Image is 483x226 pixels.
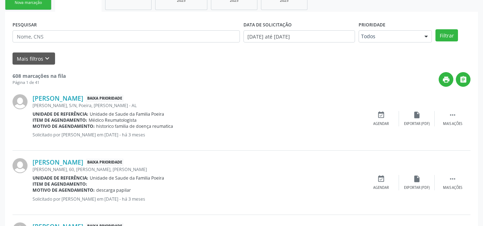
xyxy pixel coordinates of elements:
button:  [456,72,470,87]
div: Página 1 de 41 [13,80,66,86]
button: Filtrar [435,29,458,41]
img: img [13,158,28,173]
input: Nome, CNS [13,30,240,42]
span: Unidade de Saude da Familia Poeira [90,175,164,181]
b: Motivo de agendamento: [33,187,95,193]
a: [PERSON_NAME] [33,94,83,102]
span: historico familia de doença reumatica [96,123,173,129]
div: [PERSON_NAME], S/N, Poeira, [PERSON_NAME] - AL [33,102,363,109]
strong: 608 marcações na fila [13,72,66,79]
a: [PERSON_NAME] [33,158,83,166]
p: Solicitado por [PERSON_NAME] em [DATE] - há 3 meses [33,196,363,202]
label: Prioridade [359,19,385,30]
input: Selecione um intervalo [243,30,355,42]
button: Mais filtroskeyboard_arrow_down [13,52,55,65]
b: Motivo de agendamento: [33,123,95,129]
b: Unidade de referência: [33,175,88,181]
i:  [449,111,457,119]
i: insert_drive_file [413,175,421,183]
i:  [459,76,467,84]
span: Baixa Prioridade [86,159,124,166]
div: Mais ações [443,121,462,126]
button: print [439,72,453,87]
i: print [442,76,450,84]
div: Exportar (PDF) [404,121,430,126]
b: Item de agendamento: [33,117,87,123]
i: event_available [377,111,385,119]
div: Agendar [373,185,389,190]
p: Solicitado por [PERSON_NAME] em [DATE] - há 3 meses [33,132,363,138]
div: [PERSON_NAME], 60, [PERSON_NAME], [PERSON_NAME] [33,166,363,172]
b: Item de agendamento: [33,181,87,187]
i:  [449,175,457,183]
label: PESQUISAR [13,19,37,30]
div: Mais ações [443,185,462,190]
img: img [13,94,28,109]
span: Todos [361,33,417,40]
i: event_available [377,175,385,183]
i: keyboard_arrow_down [43,55,51,62]
div: Agendar [373,121,389,126]
span: Unidade de Saude da Familia Poeira [90,111,164,117]
div: Exportar (PDF) [404,185,430,190]
b: Unidade de referência: [33,111,88,117]
i: insert_drive_file [413,111,421,119]
span: Baixa Prioridade [86,95,124,102]
label: DATA DE SOLICITAÇÃO [243,19,292,30]
span: descarga papilar [96,187,131,193]
span: Médico Reumatologista [89,117,137,123]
